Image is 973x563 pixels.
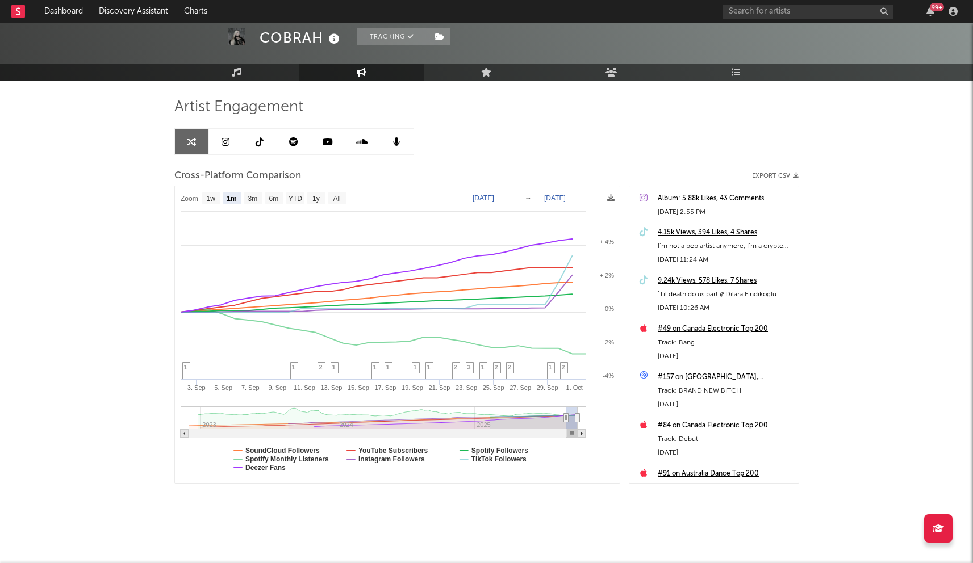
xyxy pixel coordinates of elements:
[658,481,793,494] div: Track: Good Puss (Remix)
[454,364,457,371] span: 2
[658,384,793,398] div: Track: BRAND NEW BITCH
[723,5,893,19] input: Search for artists
[658,288,793,301] div: ’Til death do us part @Dilara Findikoglu
[658,446,793,460] div: [DATE]
[312,195,320,203] text: 1y
[508,364,511,371] span: 2
[549,364,552,371] span: 1
[471,455,526,463] text: TikTok Followers
[292,364,295,371] span: 1
[930,3,944,11] div: 99 +
[525,194,532,202] text: →
[658,432,793,446] div: Track: Debut
[599,272,614,279] text: + 2%
[402,384,423,391] text: 19. Sep
[245,455,329,463] text: Spotify Monthly Listeners
[566,384,582,391] text: 1. Oct
[374,384,396,391] text: 17. Sep
[603,339,614,346] text: -2%
[245,447,320,455] text: SoundCloud Followers
[414,364,417,371] span: 1
[181,195,198,203] text: Zoom
[752,173,799,179] button: Export CSV
[319,364,323,371] span: 2
[248,195,257,203] text: 3m
[427,364,431,371] span: 1
[658,336,793,350] div: Track: Bang
[347,384,369,391] text: 15. Sep
[260,28,343,47] div: COBRAH
[241,384,259,391] text: 7. Sep
[386,364,390,371] span: 1
[562,364,565,371] span: 2
[206,195,215,203] text: 1w
[227,195,236,203] text: 1m
[536,384,558,391] text: 29. Sep
[599,238,614,245] text: + 4%
[544,194,566,202] text: [DATE]
[174,100,303,114] span: Artist Engagement
[288,195,302,203] text: YTD
[245,464,286,472] text: Deezer Fans
[373,364,377,371] span: 1
[926,7,934,16] button: 99+
[658,398,793,411] div: [DATE]
[456,384,477,391] text: 23. Sep
[471,447,528,455] text: Spotify Followers
[481,364,485,371] span: 1
[428,384,450,391] text: 21. Sep
[658,301,793,315] div: [DATE] 10:26 AM
[269,195,278,203] text: 6m
[473,194,494,202] text: [DATE]
[333,195,340,203] text: All
[357,28,428,45] button: Tracking
[658,205,793,219] div: [DATE] 2:55 PM
[658,192,793,205] a: Album: 5.88k Likes, 43 Comments
[467,364,471,371] span: 3
[358,447,428,455] text: YouTube Subscribers
[184,364,187,371] span: 1
[332,364,336,371] span: 1
[658,274,793,288] a: 9.24k Views, 578 Likes, 7 Shares
[658,322,793,336] a: #49 on Canada Electronic Top 200
[358,455,424,463] text: Instagram Followers
[603,372,614,379] text: -4%
[187,384,205,391] text: 3. Sep
[293,384,315,391] text: 11. Sep
[605,305,614,312] text: 0%
[268,384,286,391] text: 9. Sep
[510,384,531,391] text: 27. Sep
[174,169,301,183] span: Cross-Platform Comparison
[658,226,793,240] a: 4.15k Views, 394 Likes, 4 Shares
[658,419,793,432] a: #84 on Canada Electronic Top 200
[658,253,793,267] div: [DATE] 11:24 AM
[495,364,498,371] span: 2
[658,350,793,363] div: [DATE]
[214,384,232,391] text: 5. Sep
[658,240,793,253] div: I’m not a pop artist anymore, I’m a crypto investor 🖤 lol
[482,384,504,391] text: 25. Sep
[658,371,793,384] a: #157 on [GEOGRAPHIC_DATA], [GEOGRAPHIC_DATA]
[658,467,793,481] a: #91 on Australia Dance Top 200
[320,384,342,391] text: 13. Sep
